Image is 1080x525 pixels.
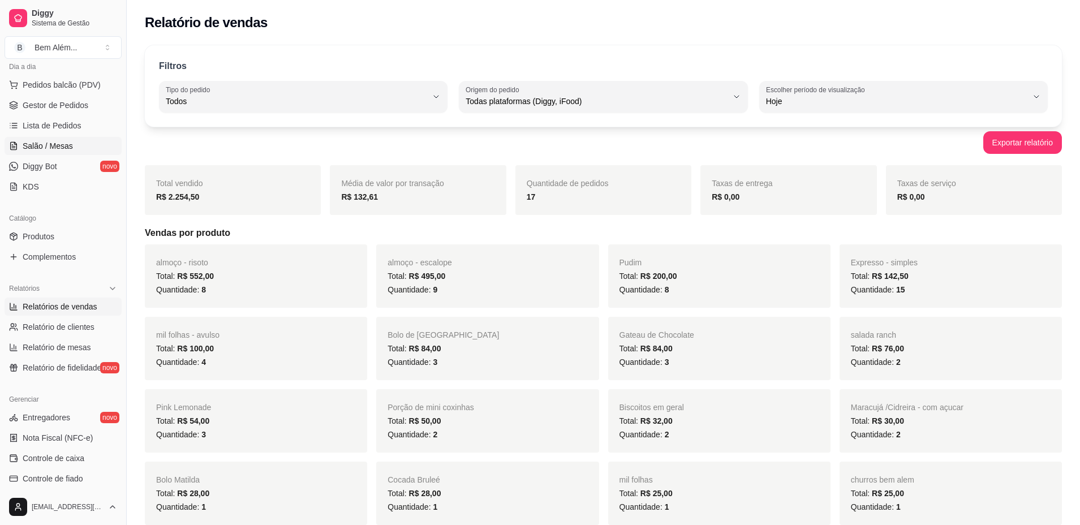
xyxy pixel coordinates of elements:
span: KDS [23,181,39,192]
span: Quantidade: [619,358,669,367]
span: Produtos [23,231,54,242]
span: Quantidade: [156,285,206,294]
button: Escolher período de visualizaçãoHoje [759,81,1048,113]
span: R$ 84,00 [640,344,673,353]
span: Diggy Bot [23,161,57,172]
strong: R$ 2.254,50 [156,192,199,201]
span: 2 [665,430,669,439]
span: B [14,42,25,53]
span: Total: [388,489,441,498]
span: Total: [156,489,209,498]
span: R$ 25,00 [640,489,673,498]
span: Quantidade: [388,430,437,439]
span: 1 [433,502,437,511]
span: Complementos [23,251,76,262]
span: mil folhas [619,475,653,484]
a: Relatório de fidelidadenovo [5,359,122,377]
a: Produtos [5,227,122,246]
span: Pink Lemonade [156,403,211,412]
span: Total: [619,272,677,281]
span: 3 [433,358,437,367]
span: Quantidade de pedidos [527,179,609,188]
button: Exportar relatório [983,131,1062,154]
span: Quantidade: [619,285,669,294]
strong: R$ 0,00 [897,192,925,201]
span: mil folhas - avulso [156,330,220,339]
a: Gestor de Pedidos [5,96,122,114]
span: Maracujá /Cidreira - com açucar [851,403,963,412]
strong: R$ 0,00 [712,192,739,201]
span: Total: [619,416,673,425]
label: Origem do pedido [466,85,523,94]
button: [EMAIL_ADDRESS][DOMAIN_NAME] [5,493,122,520]
span: Hoje [766,96,1027,107]
span: Total: [851,344,904,353]
span: Relatório de mesas [23,342,91,353]
a: Complementos [5,248,122,266]
span: 8 [201,285,206,294]
span: [EMAIL_ADDRESS][DOMAIN_NAME] [32,502,104,511]
div: Bem Além ... [35,42,77,53]
span: Quantidade: [156,430,206,439]
button: Tipo do pedidoTodos [159,81,448,113]
span: R$ 495,00 [409,272,446,281]
span: Bolo Matilda [156,475,200,484]
a: Relatórios de vendas [5,298,122,316]
span: 2 [896,430,901,439]
span: Bolo de [GEOGRAPHIC_DATA] [388,330,499,339]
span: Pudim [619,258,642,267]
span: Quantidade: [851,285,905,294]
span: Taxas de serviço [897,179,956,188]
span: R$ 100,00 [177,344,214,353]
button: Select a team [5,36,122,59]
span: churros bem alem [851,475,914,484]
a: Relatório de clientes [5,318,122,336]
span: almoço - escalope [388,258,452,267]
strong: 17 [527,192,536,201]
span: 4 [201,358,206,367]
span: Quantidade: [851,358,901,367]
span: Controle de caixa [23,453,84,464]
span: Total: [156,272,214,281]
span: Gateau de Chocolate [619,330,694,339]
span: Total: [388,272,445,281]
span: Total: [619,489,673,498]
span: 1 [896,502,901,511]
a: Controle de fiado [5,470,122,488]
span: 2 [896,358,901,367]
span: Quantidade: [619,502,669,511]
span: R$ 142,50 [872,272,909,281]
a: Salão / Mesas [5,137,122,155]
span: Todas plataformas (Diggy, iFood) [466,96,727,107]
span: 8 [665,285,669,294]
span: Quantidade: [156,502,206,511]
span: 15 [896,285,905,294]
span: R$ 50,00 [409,416,441,425]
span: Controle de fiado [23,473,83,484]
span: 1 [201,502,206,511]
div: Dia a dia [5,58,122,76]
span: Lista de Pedidos [23,120,81,131]
span: R$ 54,00 [177,416,209,425]
span: 9 [433,285,437,294]
span: Expresso - simples [851,258,918,267]
h2: Relatório de vendas [145,14,268,32]
button: Origem do pedidoTodas plataformas (Diggy, iFood) [459,81,747,113]
span: 3 [665,358,669,367]
span: R$ 200,00 [640,272,677,281]
span: R$ 84,00 [409,344,441,353]
span: Quantidade: [851,430,901,439]
span: Total: [388,416,441,425]
p: Filtros [159,59,187,73]
span: Total: [156,416,209,425]
span: Taxas de entrega [712,179,772,188]
span: Porção de mini coxinhas [388,403,474,412]
a: Controle de caixa [5,449,122,467]
span: Quantidade: [388,358,437,367]
span: Gestor de Pedidos [23,100,88,111]
span: 2 [433,430,437,439]
span: Todos [166,96,427,107]
span: Quantidade: [851,502,901,511]
span: 1 [665,502,669,511]
span: R$ 32,00 [640,416,673,425]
